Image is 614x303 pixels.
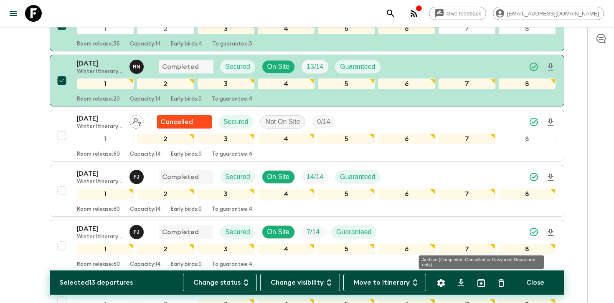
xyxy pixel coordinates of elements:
div: Flash Pack cancellation [157,115,212,129]
button: [DATE]Winter Itinerary 2025 ([DATE]-[DATE])Assign pack leaderFlash Pack cancellationSecuredNot On... [50,110,564,162]
div: 7 [439,23,495,34]
p: Capacity: 14 [130,41,161,48]
button: Delete [493,275,510,291]
p: To guarantee: 3 [212,41,252,48]
button: [DATE]Winter Itinerary 2025 ([DATE]-[DATE])Fadi JaberCompletedSecuredOn SiteTrip FillGuaranteed12... [50,220,564,272]
div: 2 [137,189,194,199]
div: 4 [258,244,315,255]
div: Trip Fill [302,170,328,184]
svg: Download Onboarding [545,117,556,127]
p: Secured [225,227,250,237]
div: 8 [499,78,556,89]
p: On Site [267,172,289,182]
div: 1 [77,244,134,255]
p: Guaranteed [340,62,376,72]
p: 0 / 14 [317,117,330,127]
p: 14 / 14 [307,172,323,182]
div: On Site [262,170,295,184]
p: [DATE] [77,224,123,234]
svg: Synced Successfully [529,117,539,127]
div: 6 [378,23,435,34]
div: 6 [378,134,435,144]
div: 1 [77,78,134,89]
p: On Site [267,62,289,72]
div: On Site [262,60,295,73]
p: Room release: 35 [77,41,120,48]
svg: Synced Successfully [529,227,539,237]
div: 1 [77,134,134,144]
div: 4 [258,23,315,34]
p: Capacity: 14 [130,96,161,103]
div: 6 [378,78,435,89]
p: Room release: 60 [77,261,120,268]
button: [DATE]Winter Itinerary 2025 ([DATE]-[DATE])Raed NajeebCompletedSecuredOn SiteTrip FillGuaranteed1... [50,55,564,106]
div: 4 [258,134,315,144]
p: Cancelled [160,117,193,127]
p: [DATE] [77,58,123,68]
p: Secured [225,62,250,72]
div: 7 [439,134,495,144]
svg: Synced Successfully [529,62,539,72]
div: 7 [439,189,495,199]
p: Winter Itinerary 2025 ([DATE]-[DATE]) [77,234,123,240]
span: Raed Najeeb [129,62,145,69]
div: 8 [499,23,556,34]
p: Winter Itinerary 2025 ([DATE]-[DATE]) [77,179,123,185]
p: Room release: 20 [77,96,120,103]
div: 6 [378,244,435,255]
p: To guarantee: 4 [212,96,252,103]
button: [DATE]Winter Itinerary 2025 ([DATE]-[DATE])Fadi JaberCompletedSecuredOn SiteTrip FillGuaranteed12... [50,165,564,217]
p: Early birds: 0 [171,96,202,103]
span: [EMAIL_ADDRESS][DOMAIN_NAME] [502,10,604,17]
p: Completed [162,62,199,72]
div: 3 [198,78,254,89]
div: 2 [137,78,194,89]
div: [EMAIL_ADDRESS][DOMAIN_NAME] [493,7,604,20]
div: 5 [318,78,375,89]
div: 2 [137,134,194,144]
button: Change visibility [260,274,340,291]
p: On Site [267,227,289,237]
div: 4 [258,189,315,199]
p: Capacity: 14 [130,261,161,268]
button: Archive (Completed, Cancelled or Unsynced Departures only) [473,275,490,291]
p: Guaranteed [336,227,372,237]
svg: Download Onboarding [545,227,556,237]
p: Early birds: 0 [171,151,202,158]
div: 5 [318,23,375,34]
div: 3 [198,23,254,34]
div: Secured [220,225,255,239]
span: Fadi Jaber [129,227,145,234]
p: Winter Itinerary 2025 ([DATE]-[DATE]) [77,68,123,75]
div: 5 [318,189,375,199]
svg: Download Onboarding [545,172,556,182]
p: Secured [225,172,250,182]
p: Capacity: 14 [130,151,161,158]
p: Early birds: 0 [171,206,202,213]
p: 13 / 14 [307,62,323,72]
button: menu [5,5,22,22]
div: 5 [318,244,375,255]
p: Selected 13 departures [60,278,133,288]
div: 8 [499,134,556,144]
a: Give feedback [429,7,486,20]
div: Secured [218,115,254,129]
div: 1 [77,189,134,199]
div: 3 [198,134,254,144]
div: 2 [137,23,194,34]
p: Early birds: 0 [171,261,202,268]
p: Completed [162,227,199,237]
div: 5 [318,134,375,144]
p: [DATE] [77,114,123,124]
svg: Synced Successfully [529,172,539,182]
p: [DATE] [77,169,123,179]
svg: Download Onboarding [545,62,556,72]
div: 2 [137,244,194,255]
p: Capacity: 14 [130,206,161,213]
p: 7 / 14 [307,227,320,237]
div: 7 [439,78,495,89]
div: 3 [198,189,254,199]
p: Room release: 60 [77,206,120,213]
p: Guaranteed [340,172,376,182]
p: To guarantee: 4 [212,206,252,213]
